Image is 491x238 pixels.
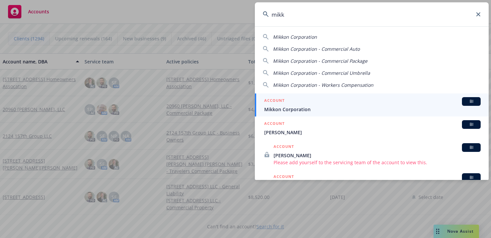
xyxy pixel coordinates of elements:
h5: ACCOUNT [274,143,294,151]
span: Mikkon Corporation - Commercial Package [273,58,367,64]
span: Mikkon Corporation - Workers Compensation [273,82,373,88]
span: Please add yourself to the servicing team of the account to view this. [274,159,481,166]
h5: ACCOUNT [274,173,294,181]
h5: ACCOUNT [264,120,285,128]
a: ACCOUNTBI[PERSON_NAME] [255,116,489,140]
span: BI [465,98,478,104]
span: BI [465,175,478,181]
span: Mikkon Corporation - Commercial Auto [273,46,360,52]
span: BI [465,122,478,128]
h5: ACCOUNT [264,97,285,105]
span: BI [465,145,478,151]
span: Mikkon Corporation [264,106,481,113]
span: [PERSON_NAME] [274,152,481,159]
span: Mikkon Corporation - Commercial Umbrella [273,70,370,76]
a: ACCOUNTBI[PERSON_NAME]Please add yourself to the servicing team of the account to view this. [255,140,489,170]
span: Mikkon Corporation [273,34,317,40]
a: ACCOUNTBI [255,170,489,200]
a: ACCOUNTBIMikkon Corporation [255,93,489,116]
input: Search... [255,2,489,26]
span: [PERSON_NAME] [264,129,481,136]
